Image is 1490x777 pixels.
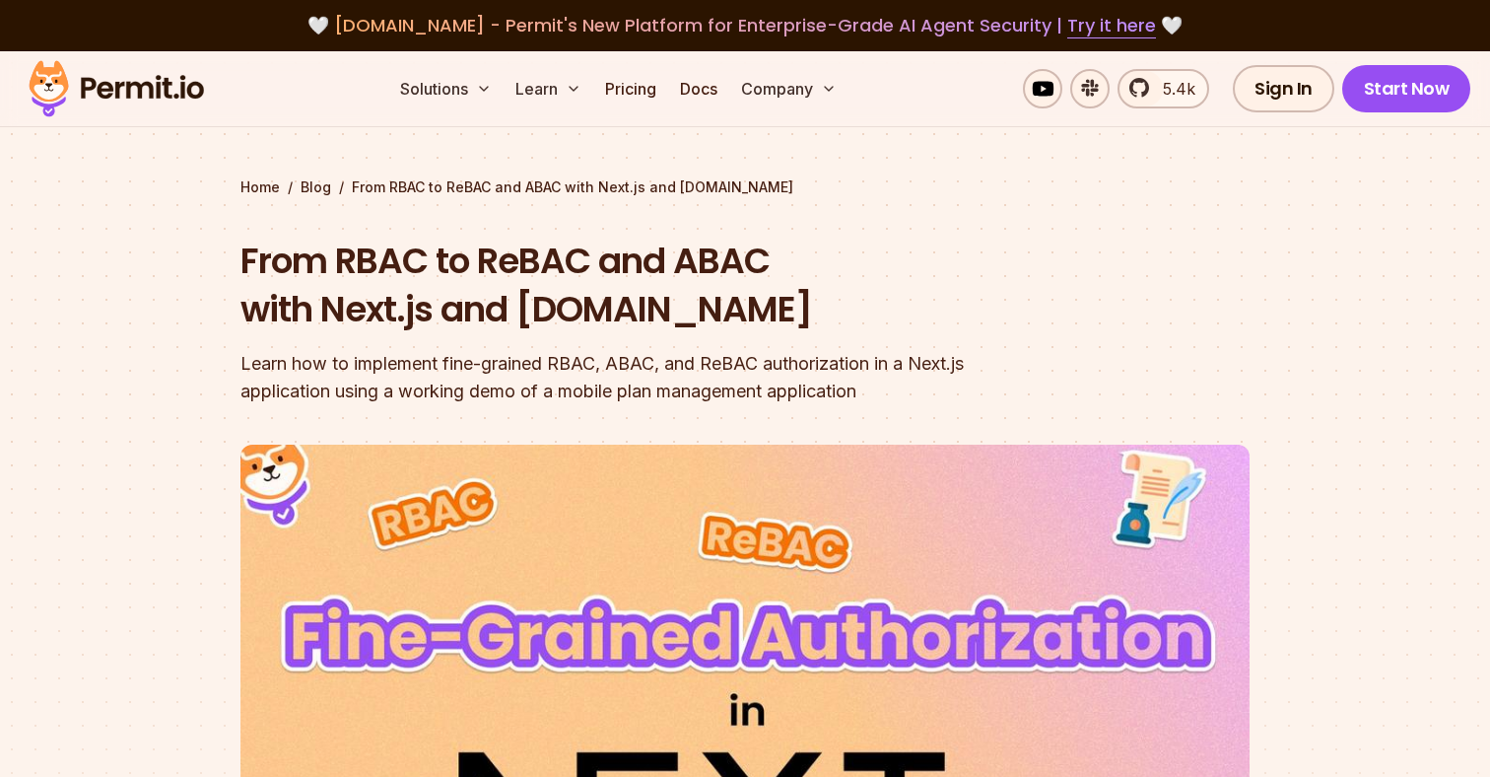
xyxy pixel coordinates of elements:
span: [DOMAIN_NAME] - Permit's New Platform for Enterprise-Grade AI Agent Security | [334,13,1156,37]
a: Start Now [1342,65,1471,112]
h1: From RBAC to ReBAC and ABAC with Next.js and [DOMAIN_NAME] [240,237,997,334]
a: Home [240,177,280,197]
img: Permit logo [20,55,213,122]
a: Docs [672,69,725,108]
div: / / [240,177,1250,197]
span: 5.4k [1151,77,1195,101]
a: Blog [301,177,331,197]
button: Learn [508,69,589,108]
a: 5.4k [1117,69,1209,108]
button: Solutions [392,69,500,108]
a: Sign In [1233,65,1334,112]
a: Pricing [597,69,664,108]
a: Try it here [1067,13,1156,38]
div: Learn how to implement fine-grained RBAC, ABAC, and ReBAC authorization in a Next.js application ... [240,350,997,405]
button: Company [733,69,845,108]
div: 🤍 🤍 [47,12,1443,39]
